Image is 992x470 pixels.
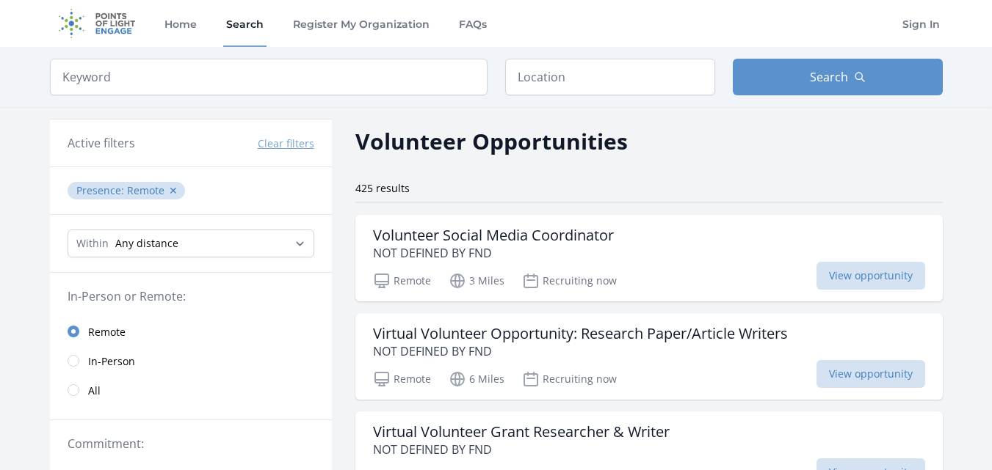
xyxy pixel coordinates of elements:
[373,244,614,262] p: NOT DEFINED BY FND
[68,435,314,452] legend: Commitment:
[68,230,314,257] select: Search Radius
[50,375,332,405] a: All
[88,325,126,339] span: Remote
[373,423,670,441] h3: Virtual Volunteer Grant Researcher & Writer
[50,346,332,375] a: In-Person
[522,272,617,290] p: Recruiting now
[505,59,715,95] input: Location
[522,370,617,388] p: Recruiting now
[373,325,788,342] h3: Virtual Volunteer Opportunity: Research Paper/Article Writers
[373,370,431,388] p: Remote
[810,68,848,86] span: Search
[127,183,164,197] span: Remote
[68,134,135,152] h3: Active filters
[449,370,504,388] p: 6 Miles
[88,383,101,398] span: All
[373,342,788,360] p: NOT DEFINED BY FND
[88,354,135,369] span: In-Person
[169,183,178,198] button: ✕
[449,272,504,290] p: 3 Miles
[355,313,943,400] a: Virtual Volunteer Opportunity: Research Paper/Article Writers NOT DEFINED BY FND Remote 6 Miles R...
[258,136,314,151] button: Clear filters
[355,125,628,158] h2: Volunteer Opportunities
[373,441,670,458] p: NOT DEFINED BY FND
[76,183,127,197] span: Presence :
[355,181,410,195] span: 425 results
[50,317,332,346] a: Remote
[50,59,488,95] input: Keyword
[373,272,431,290] p: Remote
[733,59,943,95] button: Search
[817,360,925,388] span: View opportunity
[373,227,614,244] h3: Volunteer Social Media Coordinator
[355,215,943,301] a: Volunteer Social Media Coordinator NOT DEFINED BY FND Remote 3 Miles Recruiting now View opportunity
[68,287,314,305] legend: In-Person or Remote:
[817,262,925,290] span: View opportunity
